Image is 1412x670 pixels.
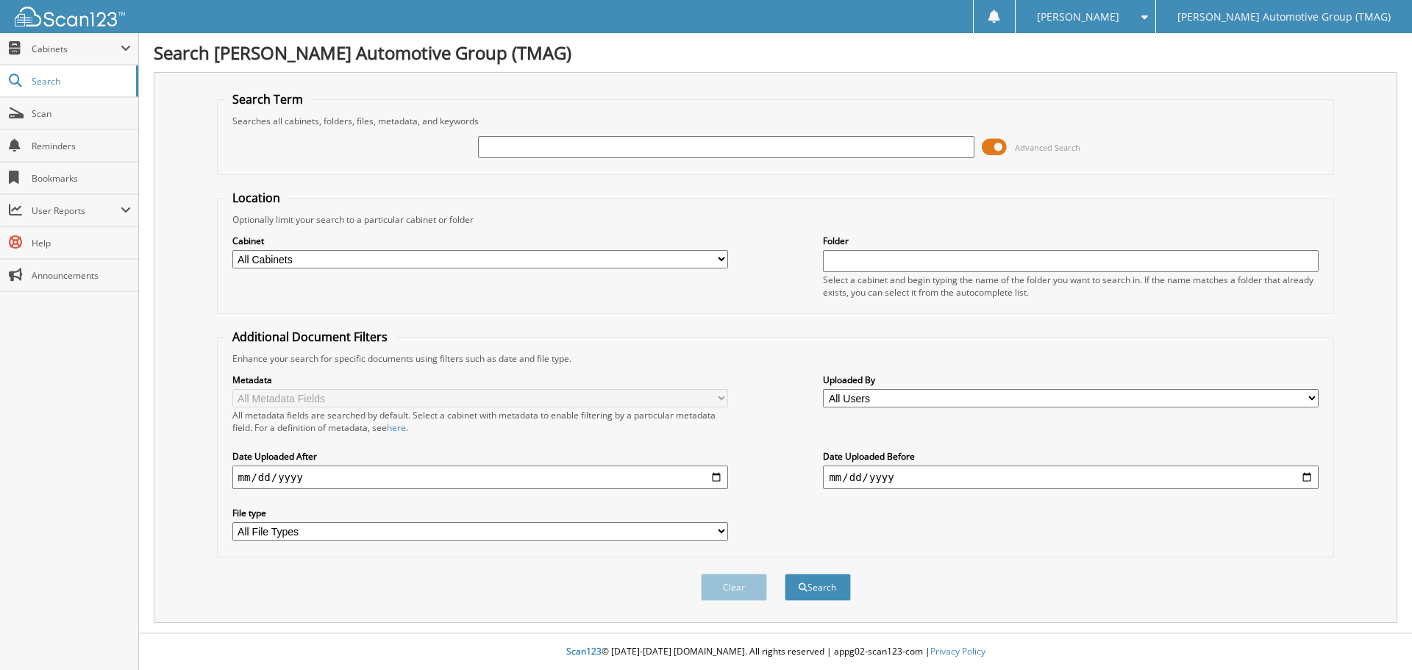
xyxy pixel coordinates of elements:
h1: Search [PERSON_NAME] Automotive Group (TMAG) [154,40,1397,65]
div: Enhance your search for specific documents using filters such as date and file type. [225,352,1327,365]
a: Privacy Policy [930,645,985,657]
div: © [DATE]-[DATE] [DOMAIN_NAME]. All rights reserved | appg02-scan123-com | [139,634,1412,670]
label: Cabinet [232,235,728,247]
label: Metadata [232,374,728,386]
legend: Location [225,190,288,206]
label: Date Uploaded Before [823,450,1319,463]
button: Search [785,574,851,601]
span: [PERSON_NAME] [1037,13,1119,21]
div: Searches all cabinets, folders, files, metadata, and keywords [225,115,1327,127]
input: end [823,466,1319,489]
span: Help [32,237,131,249]
span: [PERSON_NAME] Automotive Group (TMAG) [1177,13,1391,21]
img: scan123-logo-white.svg [15,7,125,26]
span: Scan123 [566,645,602,657]
span: Bookmarks [32,172,131,185]
span: Cabinets [32,43,121,55]
legend: Additional Document Filters [225,329,395,345]
div: All metadata fields are searched by default. Select a cabinet with metadata to enable filtering b... [232,409,728,434]
input: start [232,466,728,489]
span: Search [32,75,129,88]
label: Uploaded By [823,374,1319,386]
div: Select a cabinet and begin typing the name of the folder you want to search in. If the name match... [823,274,1319,299]
legend: Search Term [225,91,310,107]
label: Folder [823,235,1319,247]
div: Optionally limit your search to a particular cabinet or folder [225,213,1327,226]
label: Date Uploaded After [232,450,728,463]
a: here [387,421,406,434]
button: Clear [701,574,767,601]
span: Reminders [32,140,131,152]
span: Announcements [32,269,131,282]
span: Advanced Search [1015,142,1080,153]
span: Scan [32,107,131,120]
span: User Reports [32,204,121,217]
label: File type [232,507,728,519]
